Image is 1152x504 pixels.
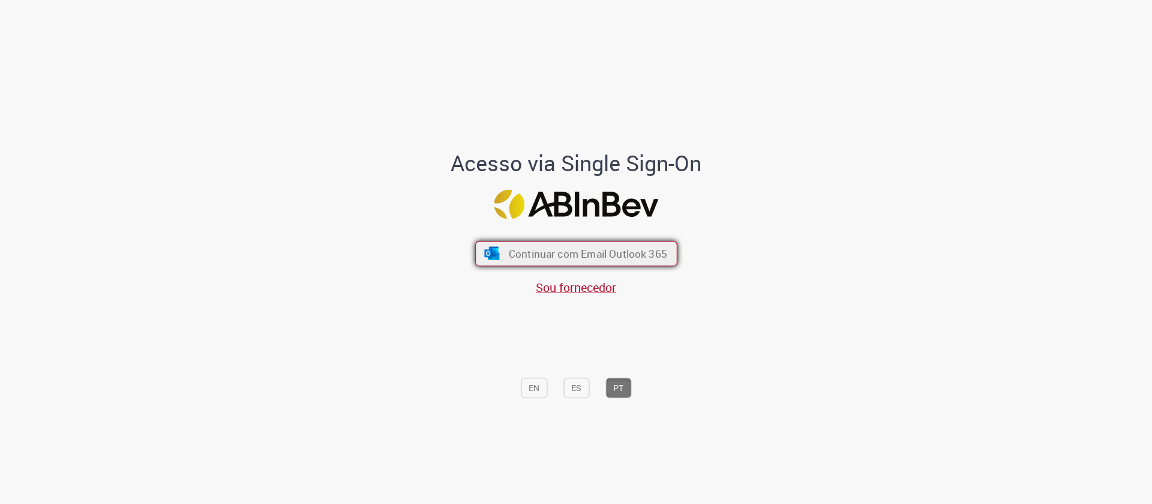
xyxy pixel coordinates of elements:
img: ícone Azure/Microsoft 360 [483,247,500,260]
span: Continuar com Email Outlook 365 [508,247,667,261]
button: PT [605,378,631,398]
img: Logo ABInBev [494,189,658,219]
a: Sou fornecedor [536,279,616,295]
button: ES [563,378,589,398]
button: ícone Azure/Microsoft 360 Continuar com Email Outlook 365 [475,241,677,267]
h1: Acesso via Single Sign-On [410,151,743,175]
button: EN [521,378,547,398]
